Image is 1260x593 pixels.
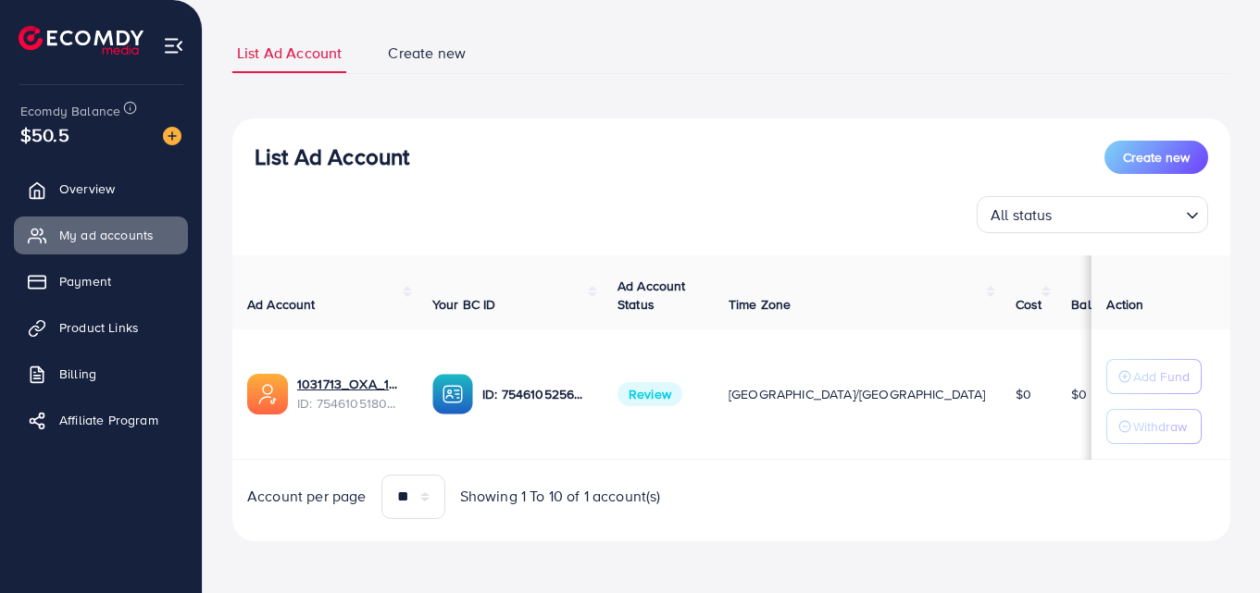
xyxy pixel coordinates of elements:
[1106,295,1143,314] span: Action
[1104,141,1208,174] button: Create new
[977,196,1208,233] div: Search for option
[618,382,682,406] span: Review
[388,43,466,64] span: Create new
[729,385,986,403] span: [GEOGRAPHIC_DATA]/[GEOGRAPHIC_DATA]
[59,226,154,244] span: My ad accounts
[1071,385,1087,403] span: $0
[1133,415,1187,438] p: Withdraw
[432,295,496,314] span: Your BC ID
[618,277,686,314] span: Ad Account Status
[1071,295,1120,314] span: Balance
[1106,409,1202,444] button: Withdraw
[1016,295,1042,314] span: Cost
[59,318,139,337] span: Product Links
[163,127,181,145] img: image
[1016,385,1031,403] span: $0
[1133,365,1190,388] p: Add Fund
[729,295,791,314] span: Time Zone
[14,216,188,253] a: My ad accounts
[163,35,184,56] img: menu
[59,179,115,198] span: Overview
[460,486,661,507] span: Showing 1 To 10 of 1 account(s)
[297,375,403,393] a: 1031713_OXA_1756964880256
[247,486,367,507] span: Account per page
[247,295,316,314] span: Ad Account
[14,309,188,346] a: Product Links
[297,394,403,413] span: ID: 7546105180023390226
[237,43,342,64] span: List Ad Account
[14,170,188,207] a: Overview
[987,202,1056,229] span: All status
[255,143,409,170] h3: List Ad Account
[1106,359,1202,394] button: Add Fund
[1058,198,1179,229] input: Search for option
[14,355,188,392] a: Billing
[19,26,143,55] img: logo
[59,272,111,290] span: Payment
[1181,510,1246,579] iframe: Chat
[20,121,69,148] span: $50.5
[482,383,588,405] p: ID: 7546105256468496400
[14,402,188,439] a: Affiliate Program
[20,102,120,120] span: Ecomdy Balance
[297,375,403,413] div: <span class='underline'>1031713_OXA_1756964880256</span></br>7546105180023390226
[59,364,96,383] span: Billing
[247,374,288,414] img: ic-ads-acc.e4c84228.svg
[59,411,158,429] span: Affiliate Program
[14,263,188,300] a: Payment
[432,374,473,414] img: ic-ba-acc.ded83a64.svg
[1123,148,1190,167] span: Create new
